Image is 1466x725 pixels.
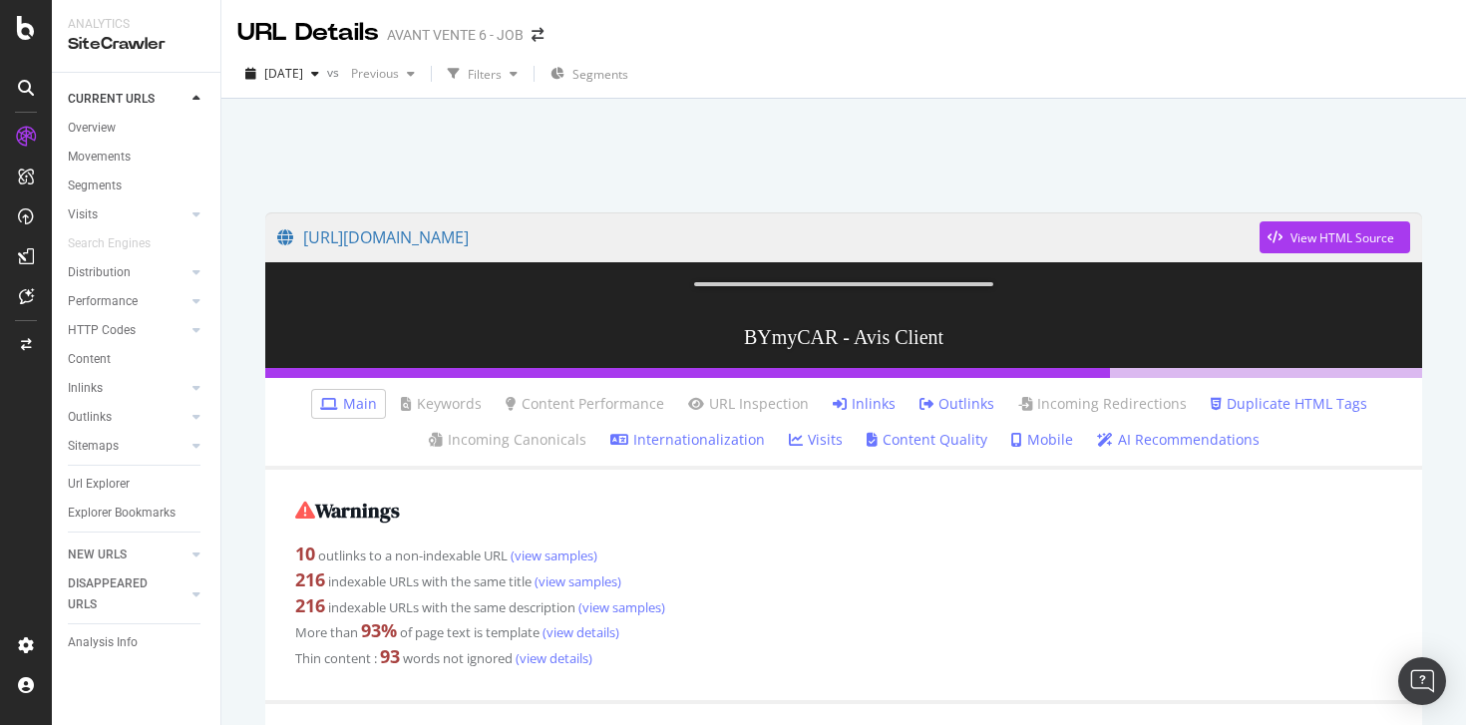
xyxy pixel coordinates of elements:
button: Segments [543,58,636,90]
div: outlinks to a non-indexable URL [295,558,1392,584]
a: Visits [68,204,186,225]
h2: Warnings [295,517,1392,539]
img: BYmyCAR - Avis Client [773,282,916,303]
a: (view details) [540,641,619,659]
div: Analytics [68,16,204,33]
div: Content [68,349,111,370]
a: Movements [68,147,206,168]
a: Incoming Redirections [1018,411,1187,431]
h3: BYmyCAR - Avis Client [265,323,1422,385]
a: Duplicate HTML Tags [1211,411,1367,431]
a: NEW URLS [68,544,186,565]
a: Sitemaps [68,436,186,457]
strong: 93 [380,661,400,685]
a: Inlinks [68,378,186,399]
div: Performance [68,291,138,312]
a: Outlinks [919,411,994,431]
div: arrow-right-arrow-left [532,28,544,42]
div: More than of page text is template [295,636,1392,662]
strong: 10 [295,558,315,582]
a: URL Inspection [688,411,809,431]
a: (view details) [513,666,592,684]
a: Explorer Bookmarks [68,503,206,524]
span: Previous [343,65,399,82]
a: (view samples) [532,589,621,607]
a: Content [68,349,206,370]
a: Search Engines [68,233,171,254]
button: [DATE] [237,58,327,90]
strong: 93 % [361,636,397,660]
div: Thin content : words not ignored [295,661,1392,687]
div: Distribution [68,262,131,283]
a: (view samples) [575,615,665,633]
div: View HTML Source [1290,229,1394,246]
a: Analysis Info [68,632,206,653]
div: DISAPPEARED URLS [68,573,169,615]
div: URL Details [237,16,379,50]
a: Mobile [1011,447,1073,467]
a: Visits [789,447,843,467]
div: Sitemaps [68,436,119,457]
a: Segments [68,176,206,196]
div: SiteCrawler [68,33,204,56]
div: NEW URLS [68,544,127,565]
div: Movements [68,147,131,168]
a: [URL][DOMAIN_NAME] [277,212,1260,262]
button: Filters [440,58,526,90]
div: CURRENT URLS [68,89,155,110]
div: Overview [68,118,116,139]
button: View HTML Source [1260,221,1410,253]
strong: 216 [295,584,325,608]
a: (view samples) [508,563,597,581]
span: vs [327,64,343,81]
div: Visits [68,204,98,225]
a: CURRENT URLS [68,89,186,110]
a: Incoming Canonicals [429,447,586,467]
a: Distribution [68,262,186,283]
button: Previous [343,58,423,90]
span: Segments [572,66,628,83]
a: Performance [68,291,186,312]
div: indexable URLs with the same description [295,610,1392,636]
div: Url Explorer [68,474,130,495]
div: Outlinks [68,407,112,428]
a: AI Recommendations [1097,447,1260,467]
strong: 216 [295,610,325,634]
a: Keywords [401,411,482,431]
span: 2025 Sep. 9th [264,65,303,82]
div: Search Engines [68,233,151,254]
div: Analysis Info [68,632,138,653]
div: Explorer Bookmarks [68,503,176,524]
a: Overview [68,118,206,139]
div: HTTP Codes [68,320,136,341]
a: Url Explorer [68,474,206,495]
a: Content Performance [506,411,664,431]
div: Inlinks [68,378,103,399]
div: AVANT VENTE 6 - JOB [387,25,524,45]
a: Internationalization [610,447,765,467]
div: Filters [468,66,502,83]
div: Segments [68,176,122,196]
a: DISAPPEARED URLS [68,573,186,615]
a: Outlinks [68,407,186,428]
a: Main [320,411,377,431]
a: HTTP Codes [68,320,186,341]
div: indexable URLs with the same title [295,584,1392,610]
a: Inlinks [833,411,896,431]
div: Open Intercom Messenger [1398,657,1446,705]
a: Content Quality [867,447,987,467]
